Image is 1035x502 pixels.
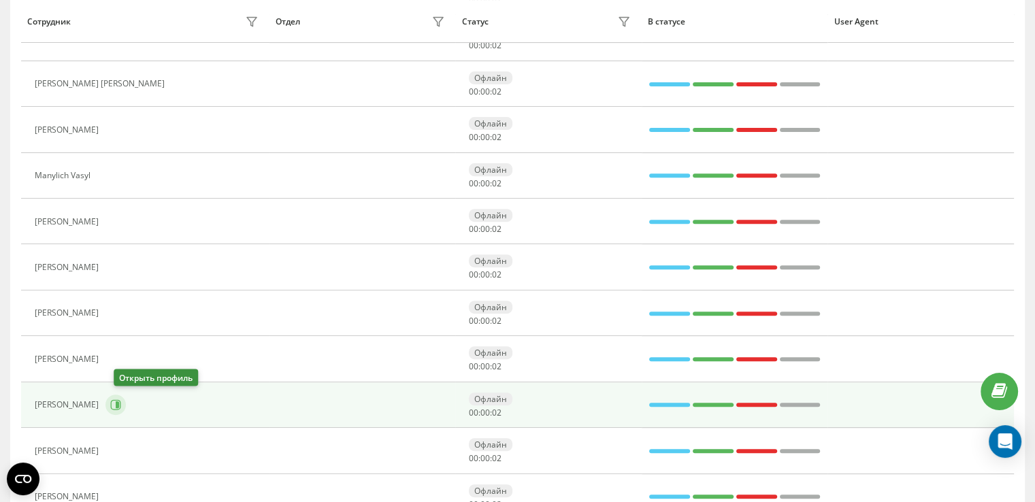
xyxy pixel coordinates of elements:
[492,452,502,464] span: 02
[469,41,502,50] div: : :
[462,17,489,27] div: Статус
[492,269,502,280] span: 02
[480,361,490,372] span: 00
[469,133,502,142] div: : :
[35,217,102,227] div: [PERSON_NAME]
[492,86,502,97] span: 02
[35,308,102,318] div: [PERSON_NAME]
[469,209,512,222] div: Офлайн
[648,17,821,27] div: В статусе
[480,223,490,235] span: 00
[469,131,478,143] span: 00
[480,131,490,143] span: 00
[480,452,490,464] span: 00
[469,163,512,176] div: Офлайн
[469,392,512,405] div: Офлайн
[492,407,502,418] span: 02
[480,39,490,51] span: 00
[35,79,168,88] div: [PERSON_NAME] [PERSON_NAME]
[492,39,502,51] span: 02
[276,17,300,27] div: Отдел
[469,269,478,280] span: 00
[469,407,478,418] span: 00
[492,361,502,372] span: 02
[469,71,512,84] div: Офлайн
[469,179,502,188] div: : :
[480,269,490,280] span: 00
[469,484,512,497] div: Офлайн
[469,454,502,463] div: : :
[989,425,1021,458] div: Open Intercom Messenger
[469,39,478,51] span: 00
[469,178,478,189] span: 00
[480,315,490,327] span: 00
[469,438,512,451] div: Офлайн
[492,223,502,235] span: 02
[469,346,512,359] div: Офлайн
[35,125,102,135] div: [PERSON_NAME]
[469,223,478,235] span: 00
[469,408,502,418] div: : :
[469,270,502,280] div: : :
[492,131,502,143] span: 02
[35,33,138,43] div: [PERSON_NAME] Kateryna
[114,369,198,386] div: Открыть профиль
[492,178,502,189] span: 02
[35,446,102,456] div: [PERSON_NAME]
[480,86,490,97] span: 00
[469,224,502,234] div: : :
[480,178,490,189] span: 00
[35,263,102,272] div: [PERSON_NAME]
[469,301,512,314] div: Офлайн
[35,400,102,409] div: [PERSON_NAME]
[492,315,502,327] span: 02
[35,171,94,180] div: Manylich Vasyl
[469,452,478,464] span: 00
[469,362,502,371] div: : :
[469,315,478,327] span: 00
[27,17,71,27] div: Сотрудник
[469,254,512,267] div: Офлайн
[469,87,502,97] div: : :
[7,463,39,495] button: Open CMP widget
[469,117,512,130] div: Офлайн
[834,17,1008,27] div: User Agent
[35,492,102,501] div: [PERSON_NAME]
[480,407,490,418] span: 00
[35,354,102,364] div: [PERSON_NAME]
[469,316,502,326] div: : :
[469,361,478,372] span: 00
[469,86,478,97] span: 00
